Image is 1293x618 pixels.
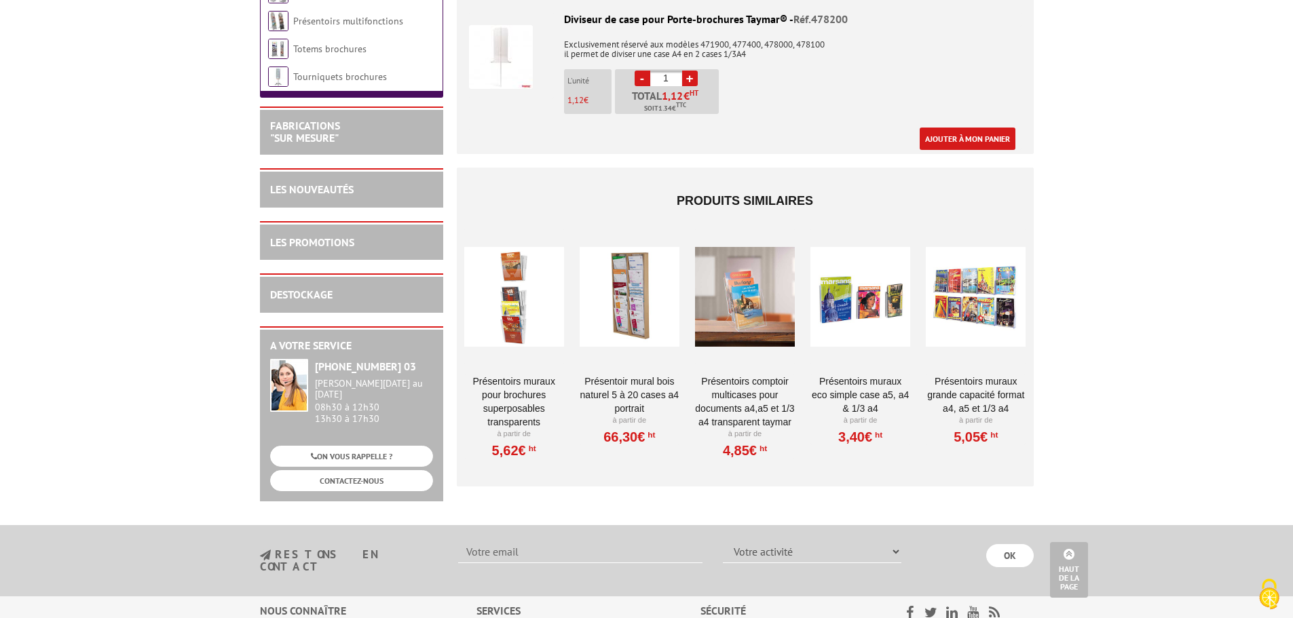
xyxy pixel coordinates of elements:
[810,374,910,415] a: Présentoirs muraux Eco simple case A5, A4 & 1/3 A4
[270,235,354,249] a: LES PROMOTIONS
[662,90,698,101] span: €
[690,88,698,98] sup: HT
[1050,542,1088,598] a: Haut de la page
[677,194,813,208] span: Produits similaires
[645,430,655,440] sup: HT
[464,429,564,440] p: À partir de
[268,66,288,87] img: Tourniquets brochures
[580,415,679,426] p: À partir de
[1245,572,1293,618] button: Cookies (fenêtre modale)
[580,374,679,415] a: Présentoir Mural Bois naturel 5 à 20 cases A4 Portrait
[492,446,536,455] a: 5,62€HT
[567,94,584,106] span: 1,12
[268,11,288,31] img: Présentoirs multifonctions
[695,429,795,440] p: À partir de
[635,71,650,86] a: -
[658,103,672,114] span: 1.34
[268,39,288,59] img: Totems brochures
[526,444,536,453] sup: HT
[260,549,271,561] img: newsletter.jpg
[315,378,433,401] div: [PERSON_NAME][DATE] au [DATE]
[920,128,1015,150] a: Ajouter à mon panier
[567,76,612,85] p: L'unité
[270,288,333,301] a: DESTOCKAGE
[603,433,655,441] a: 66,30€HT
[618,90,719,114] p: Total
[458,540,702,563] input: Votre email
[260,549,438,573] h3: restons en contact
[723,446,767,455] a: 4,85€HT
[315,360,416,373] strong: [PHONE_NUMBER] 03
[757,444,767,453] sup: HT
[469,31,1022,59] p: Exclusivement réservé aux modèles 471900, 477400, 478000, 478100 il permet de diviser une case A4...
[872,430,882,440] sup: HT
[695,374,795,429] a: Présentoirs comptoir multicases POUR DOCUMENTS A4,A5 ET 1/3 A4 TRANSPARENT TAYMAR
[270,340,433,352] h2: A votre service
[464,374,564,429] a: PRÉSENTOIRS MURAUX POUR BROCHURES SUPERPOSABLES TRANSPARENTS
[270,119,340,144] a: FABRICATIONS"Sur Mesure"
[793,12,848,26] span: Réf.478200
[469,12,1022,27] div: Diviseur de case pour Porte-brochures Taymar® -
[644,103,686,114] span: Soit €
[676,101,686,109] sup: TTC
[986,544,1034,567] input: OK
[662,90,683,101] span: 1,12
[954,433,998,441] a: 5,05€HT
[926,374,1026,415] a: PRÉSENTOIRS MURAUX GRANDE CAPACITÉ FORMAT A4, A5 ET 1/3 A4
[567,96,612,105] p: €
[810,415,910,426] p: À partir de
[926,415,1026,426] p: À partir de
[293,71,387,83] a: Tourniquets brochures
[270,182,354,196] a: LES NOUVEAUTÉS
[988,430,998,440] sup: HT
[315,378,433,425] div: 08h30 à 12h30 13h30 à 17h30
[270,446,433,467] a: ON VOUS RAPPELLE ?
[1252,577,1286,611] img: Cookies (fenêtre modale)
[293,43,367,55] a: Totems brochures
[838,433,882,441] a: 3,40€HT
[469,25,533,89] img: Diviseur de case pour Porte-brochures Taymar®
[270,470,433,491] a: CONTACTEZ-NOUS
[293,15,403,27] a: Présentoirs multifonctions
[682,71,698,86] a: +
[270,359,308,412] img: widget-service.jpg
